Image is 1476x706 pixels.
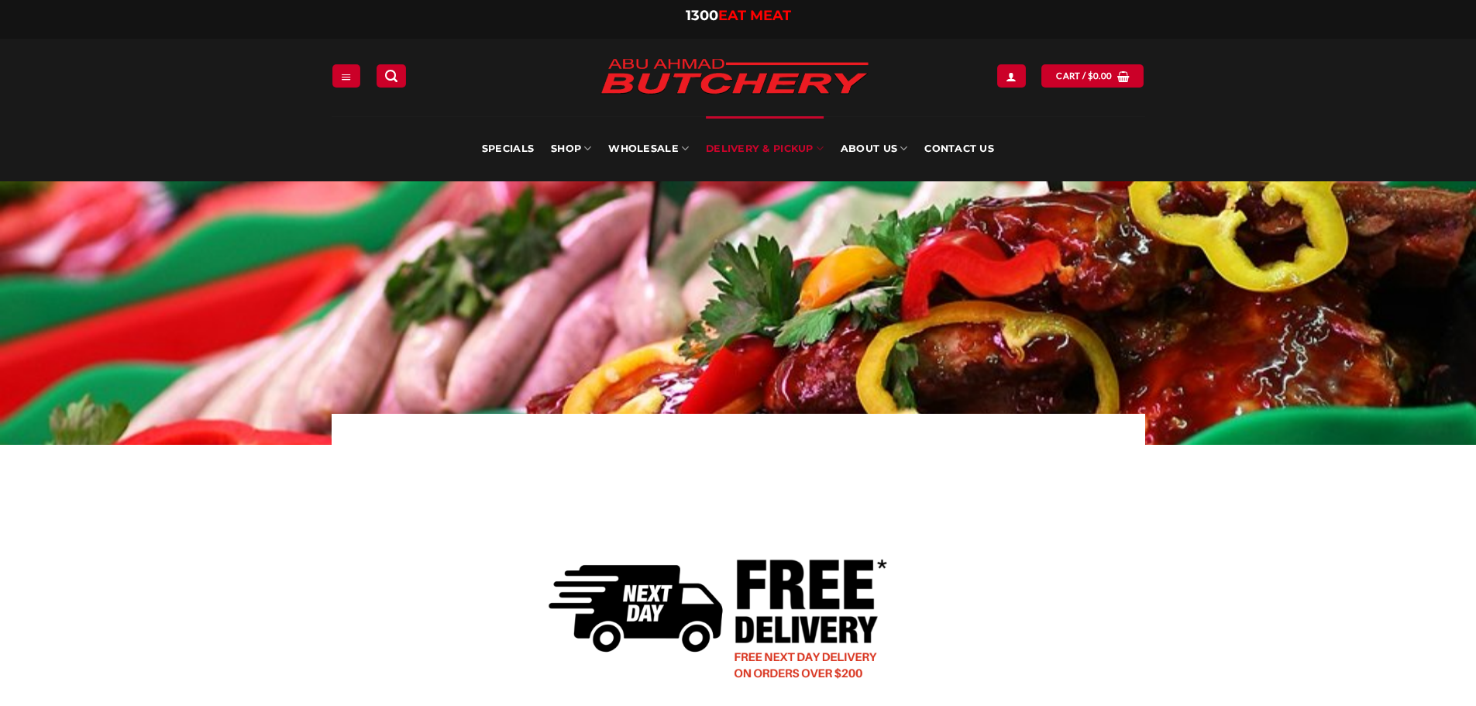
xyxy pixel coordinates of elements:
[1088,71,1113,81] bdi: 0.00
[1041,64,1144,87] a: View cart
[997,64,1025,87] a: Login
[1056,69,1112,83] span: Cart /
[841,116,907,181] a: About Us
[608,116,689,181] a: Wholesale
[587,48,882,107] img: Abu Ahmad Butchery
[686,7,718,24] span: 1300
[332,64,360,87] a: Menu
[1088,69,1093,83] span: $
[924,116,994,181] a: Contact Us
[551,116,591,181] a: SHOP
[377,64,406,87] a: Search
[706,116,824,181] a: Delivery & Pickup
[482,116,534,181] a: Specials
[686,7,791,24] a: 1300EAT MEAT
[718,7,791,24] span: EAT MEAT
